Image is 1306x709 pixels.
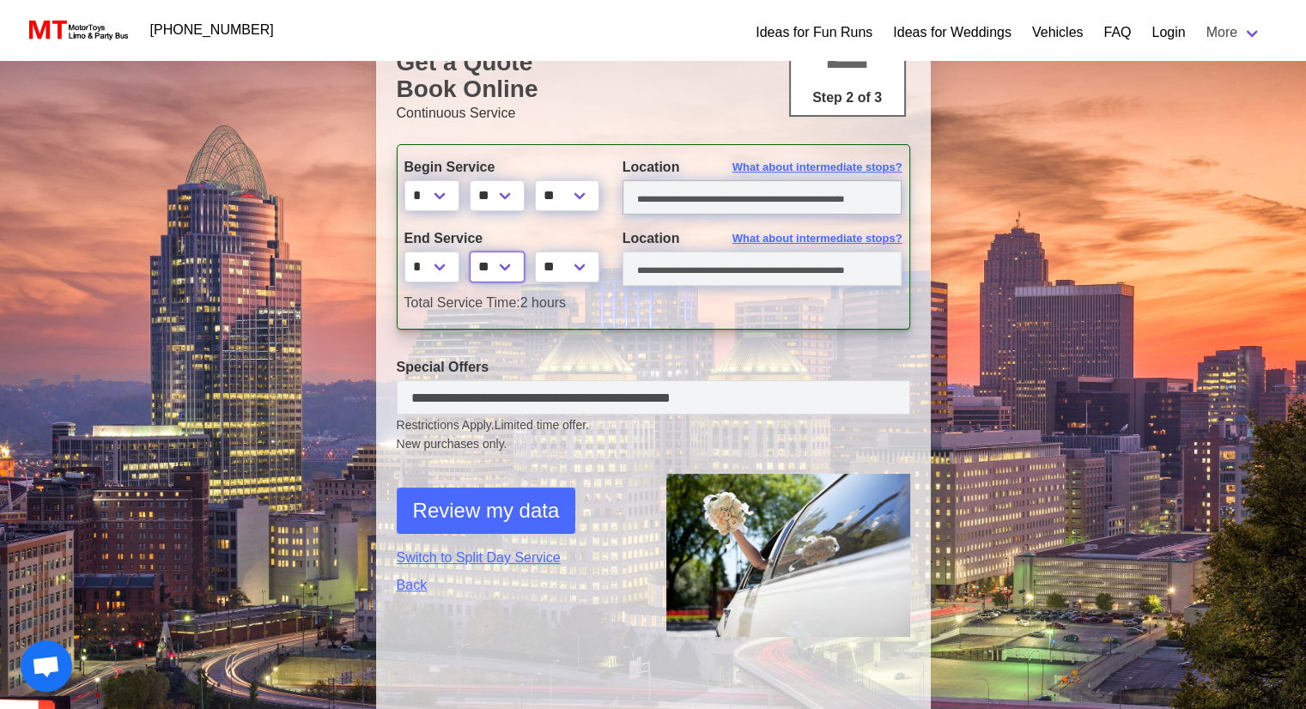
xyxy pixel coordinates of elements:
span: What about intermediate stops? [732,230,902,247]
span: Total Service Time: [404,295,520,310]
a: Switch to Split Day Service [397,548,641,568]
button: Review my data [397,488,576,534]
div: Open chat [21,640,72,692]
img: MotorToys Logo [24,18,130,42]
span: Limited time offer. [495,416,589,434]
a: More [1196,15,1272,50]
span: Location [623,160,680,174]
span: What about intermediate stops? [732,159,902,176]
a: Vehicles [1032,22,1084,43]
label: Special Offers [397,357,910,378]
a: Login [1151,22,1185,43]
h1: Get a Quote Book Online [397,49,910,103]
a: FAQ [1103,22,1131,43]
p: Continuous Service [397,103,910,124]
span: Location [623,231,680,245]
p: Step 2 of 3 [798,88,897,108]
label: Begin Service [404,157,597,178]
label: End Service [404,228,597,249]
img: 1.png [666,474,910,636]
a: Ideas for Fun Runs [756,22,872,43]
span: Review my data [413,495,560,526]
a: Ideas for Weddings [893,22,1011,43]
span: New purchases only. [397,435,910,453]
a: [PHONE_NUMBER] [140,13,284,47]
a: Back [397,575,641,596]
small: Restrictions Apply. [397,418,910,453]
div: 2 hours [392,293,915,313]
